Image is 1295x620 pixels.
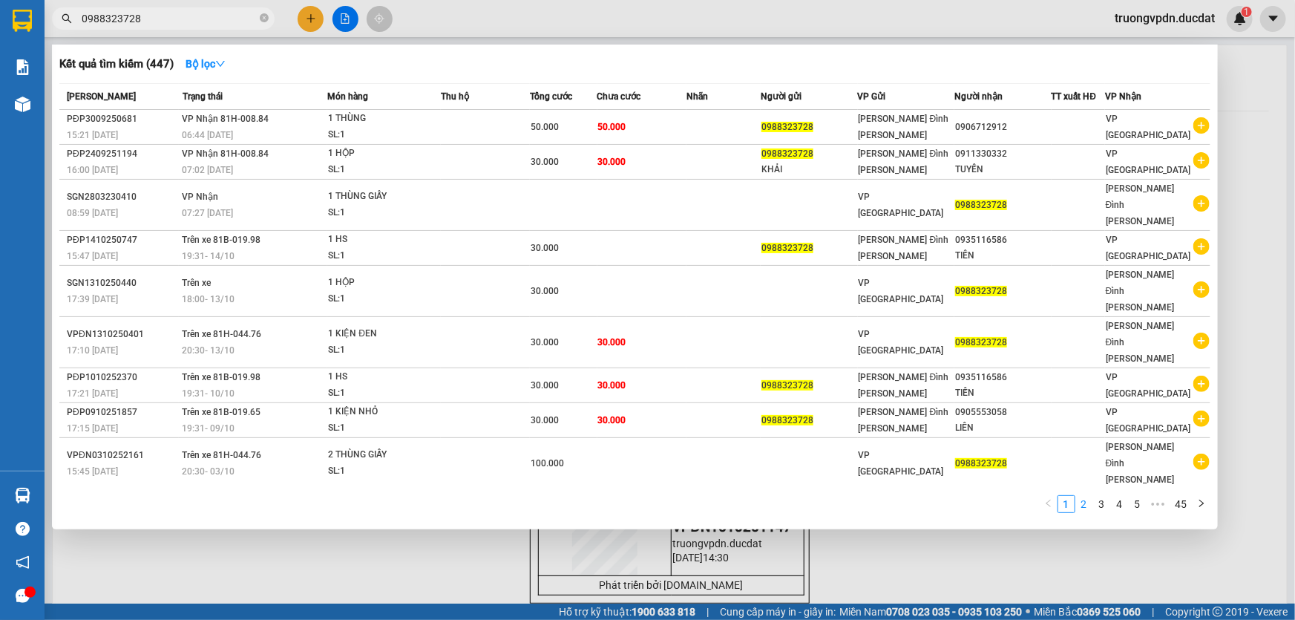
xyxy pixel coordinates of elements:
span: plus-circle [1193,195,1210,212]
span: right [1197,499,1206,508]
input: Tìm tên, số ĐT hoặc mã đơn [82,10,257,27]
div: 0935116586 [955,232,1050,248]
span: Trạng thái [183,91,223,102]
img: solution-icon [15,59,30,75]
span: question-circle [16,522,30,536]
span: 17:10 [DATE] [67,345,118,356]
div: PĐP2409251194 [67,146,178,162]
strong: [PERSON_NAME]: [96,42,188,56]
span: 20:30 - 13/10 [183,345,235,356]
span: [PERSON_NAME] Đình [PERSON_NAME] [1106,321,1175,364]
div: PĐP1010252370 [67,370,178,385]
span: 0988323728 [955,286,1007,296]
li: 3 [1093,495,1111,513]
span: 08:59 [DATE] [67,208,118,218]
div: SGN1310250440 [67,275,178,291]
div: SL: 1 [328,342,439,359]
div: PĐP1410250747 [67,232,178,248]
span: plus-circle [1193,152,1210,169]
div: PĐP3009250681 [67,111,178,127]
div: 1 HS [328,232,439,248]
div: 1 KIỆN NHỎ [328,404,439,420]
span: [PERSON_NAME] [67,91,136,102]
span: 30.000 [598,337,626,347]
span: down [215,59,226,69]
div: SL: 1 [328,127,439,143]
div: 2 THÙNG GIẤY [328,447,439,463]
div: 0906712912 [955,120,1050,135]
div: 1 HỘP [328,275,439,291]
div: 1 HS [328,369,439,385]
div: VPĐN1310250401 [67,327,178,342]
span: 07:02 [DATE] [183,165,234,175]
button: left [1040,495,1058,513]
span: 19:31 - 09/10 [183,423,235,434]
div: SL: 1 [328,385,439,402]
strong: 0901 900 568 [96,42,215,70]
span: 0988323728 [955,337,1007,347]
span: plus-circle [1193,333,1210,349]
span: VP [GEOGRAPHIC_DATA] [1106,149,1191,175]
div: VPĐN0310252161 [67,448,178,463]
span: notification [16,555,30,570]
div: SL: 1 [328,205,439,221]
div: TIẾN [955,248,1050,264]
a: 3 [1094,496,1110,512]
span: 18:00 - 13/10 [183,294,235,304]
a: 5 [1130,496,1146,512]
span: 20:30 - 03/10 [183,466,235,477]
span: 0988323728 [955,458,1007,469]
span: search [62,13,72,24]
span: [PERSON_NAME] Đình [PERSON_NAME] [859,372,949,399]
div: SL: 1 [328,420,439,437]
div: SL: 1 [328,291,439,307]
span: Nhãn [686,91,708,102]
span: 17:21 [DATE] [67,388,118,399]
li: Next Page [1193,495,1210,513]
div: LIÊN [955,420,1050,436]
div: TIẾN [955,385,1050,401]
div: SL: 1 [328,248,439,264]
img: warehouse-icon [15,488,30,503]
span: 15:47 [DATE] [67,251,118,261]
span: 19:31 - 14/10 [183,251,235,261]
span: Thu hộ [441,91,469,102]
span: [PERSON_NAME] Đình [PERSON_NAME] [859,407,949,434]
span: plus-circle [1193,117,1210,134]
span: [PERSON_NAME] Đình [PERSON_NAME] [1106,442,1175,485]
span: VP Nhận [1105,91,1141,102]
span: Tổng cước [530,91,572,102]
span: VP Nhận 81H-008.84 [183,114,269,124]
span: Trên xe 81H-044.76 [183,329,262,339]
span: VP Nhận [183,192,219,202]
div: KHẢI [761,162,856,177]
img: warehouse-icon [15,97,30,112]
div: SL: 1 [328,463,439,480]
span: 0988323728 [761,122,813,132]
div: TUYẾN [955,162,1050,177]
span: 17:15 [DATE] [67,423,118,434]
a: 2 [1076,496,1092,512]
span: [PERSON_NAME] Đình [PERSON_NAME] [859,114,949,140]
span: 30.000 [598,157,626,167]
div: SL: 1 [328,162,439,178]
span: Trên xe 81B-019.65 [183,407,261,417]
span: ĐỨC ĐẠT GIA LAI [41,14,185,35]
span: 30.000 [531,380,559,391]
a: 1 [1058,496,1075,512]
span: VP [GEOGRAPHIC_DATA] [1106,235,1191,261]
span: Chưa cước [597,91,641,102]
span: VP Nhận 81H-008.84 [183,149,269,159]
div: 1 KIỆN ĐEN [328,326,439,342]
div: 1 THÙNG GIẤY [328,189,439,205]
strong: Sài Gòn: [10,42,54,56]
span: 17:39 [DATE] [67,294,118,304]
strong: 0901 933 179 [96,72,168,86]
span: [PERSON_NAME] Đình [PERSON_NAME] [859,235,949,261]
h3: Kết quả tìm kiếm ( 447 ) [59,56,174,72]
span: 16:00 [DATE] [67,165,118,175]
span: Trên xe 81B-019.98 [183,235,261,245]
span: 100.000 [531,458,564,469]
span: [PERSON_NAME] Đình [PERSON_NAME] [1106,270,1175,313]
span: 06:44 [DATE] [183,130,234,140]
